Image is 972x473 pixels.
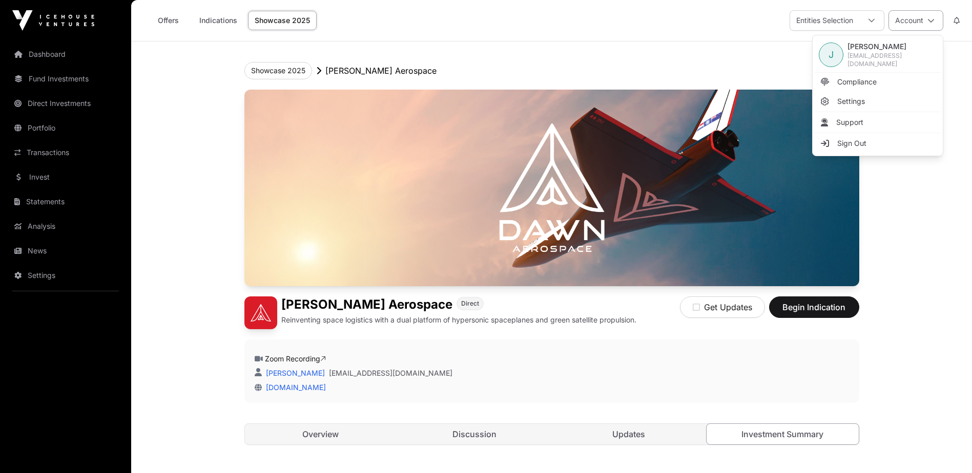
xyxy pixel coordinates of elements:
[244,90,859,286] img: Dawn Aerospace
[265,354,326,363] a: Zoom Recording
[829,48,834,62] span: J
[769,307,859,317] a: Begin Indication
[248,11,317,30] a: Showcase 2025
[847,41,937,52] span: [PERSON_NAME]
[815,73,941,91] a: Compliance
[921,424,972,473] iframe: Chat Widget
[264,369,325,377] a: [PERSON_NAME]
[8,43,123,66] a: Dashboard
[244,62,312,79] button: Showcase 2025
[193,11,244,30] a: Indications
[553,424,705,444] a: Updates
[329,368,452,378] a: [EMAIL_ADDRESS][DOMAIN_NAME]
[888,10,943,31] button: Account
[8,215,123,238] a: Analysis
[12,10,94,31] img: Icehouse Ventures Logo
[8,117,123,139] a: Portfolio
[281,315,636,325] p: Reinventing space logistics with a dual platform of hypersonic spaceplanes and green satellite pr...
[8,92,123,115] a: Direct Investments
[148,11,189,30] a: Offers
[8,264,123,287] a: Settings
[245,424,397,444] a: Overview
[815,113,941,132] li: Support
[8,141,123,164] a: Transactions
[245,424,859,444] nav: Tabs
[815,134,941,153] li: Sign Out
[8,240,123,262] a: News
[815,92,941,111] a: Settings
[8,166,123,188] a: Invest
[8,190,123,213] a: Statements
[847,52,937,68] span: [EMAIL_ADDRESS][DOMAIN_NAME]
[837,96,865,106] span: Settings
[244,296,277,329] img: Dawn Aerospace
[281,296,452,313] h1: [PERSON_NAME] Aerospace
[8,68,123,90] a: Fund Investments
[262,383,326,392] a: [DOMAIN_NAME]
[790,11,859,30] div: Entities Selection
[461,299,479,308] span: Direct
[782,301,846,313] span: Begin Indication
[836,117,863,127] span: Support
[399,424,551,444] a: Discussion
[325,64,437,77] p: [PERSON_NAME] Aerospace
[769,296,859,318] button: Begin Indication
[837,77,877,87] span: Compliance
[680,296,765,318] button: Get Updates
[837,138,866,148] span: Sign Out
[706,423,859,445] a: Investment Summary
